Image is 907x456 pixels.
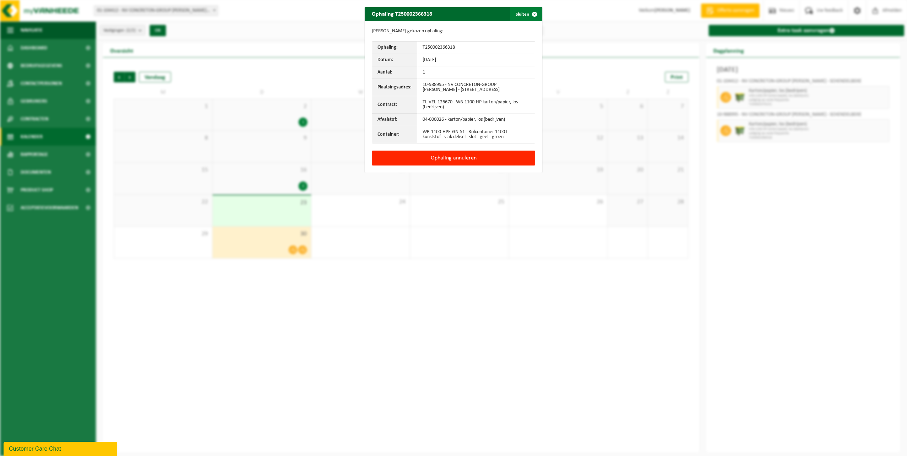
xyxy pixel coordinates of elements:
th: Plaatsingsadres: [372,79,417,96]
td: [DATE] [417,54,535,66]
td: 1 [417,66,535,79]
button: Ophaling annuleren [372,151,535,165]
th: Afvalstof: [372,114,417,126]
p: [PERSON_NAME] gekozen ophaling: [372,28,535,34]
td: WB-1100-HPE-GN-51 - Rolcontainer 1100 L - kunststof - vlak deksel - slot - geel - groen [417,126,535,143]
th: Contract: [372,96,417,114]
td: 04-000026 - karton/papier, los (bedrijven) [417,114,535,126]
td: TL-VEL-126670 - WB-1100-HP karton/papier, los (bedrijven) [417,96,535,114]
td: T250002366318 [417,42,535,54]
button: Sluiten [510,7,542,21]
th: Container: [372,126,417,143]
h2: Ophaling T250002366318 [365,7,439,21]
td: 10-988995 - NV CONCRETON-GROUP [PERSON_NAME] - [STREET_ADDRESS] [417,79,535,96]
iframe: chat widget [4,440,119,456]
th: Ophaling: [372,42,417,54]
th: Aantal: [372,66,417,79]
th: Datum: [372,54,417,66]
